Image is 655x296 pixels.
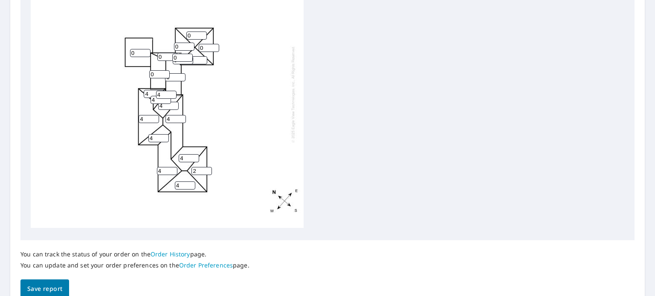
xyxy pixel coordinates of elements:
a: Order Preferences [179,261,233,269]
p: You can track the status of your order on the page. [20,250,249,258]
a: Order History [151,250,190,258]
p: You can update and set your order preferences on the page. [20,262,249,269]
span: Save report [27,284,62,294]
